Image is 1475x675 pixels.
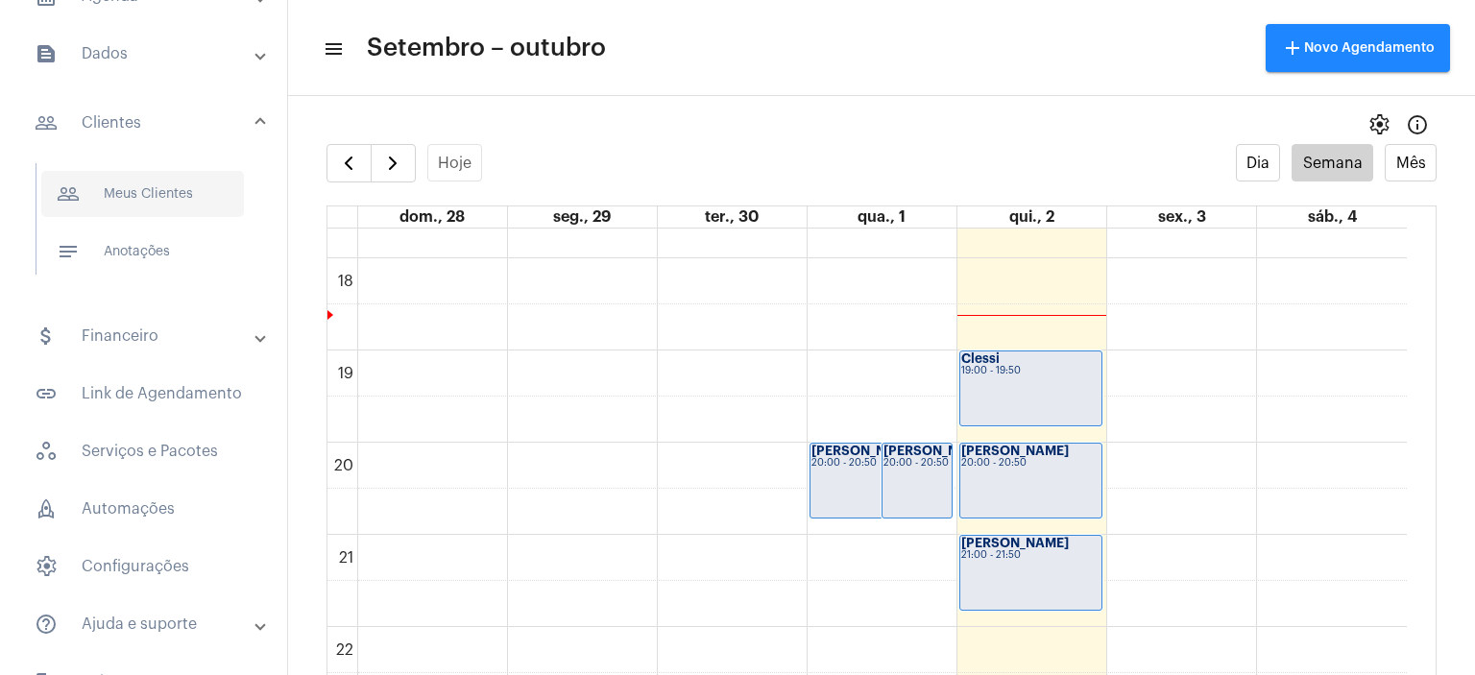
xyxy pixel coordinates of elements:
span: sidenav icon [35,497,58,520]
mat-expansion-panel-header: sidenav iconDados [12,31,287,77]
strong: Clessi [961,352,1000,365]
mat-icon: sidenav icon [35,325,58,348]
a: 3 de outubro de 2025 [1154,206,1210,228]
span: Serviços e Pacotes [19,428,268,474]
mat-expansion-panel-header: sidenav iconFinanceiro [12,313,287,359]
a: 4 de outubro de 2025 [1304,206,1361,228]
button: Novo Agendamento [1266,24,1450,72]
button: Mês [1385,144,1437,181]
div: 20:00 - 20:50 [883,458,952,469]
span: Configurações [19,543,268,590]
a: 1 de outubro de 2025 [854,206,909,228]
mat-panel-title: Dados [35,42,256,65]
div: 19:00 - 19:50 [961,366,1100,376]
mat-expansion-panel-header: sidenav iconClientes [12,92,287,154]
div: 20:00 - 20:50 [961,458,1100,469]
mat-panel-title: Ajuda e suporte [35,613,256,636]
mat-icon: sidenav icon [323,37,342,60]
button: Semana Anterior [326,144,372,182]
div: 21 [335,549,357,567]
span: Anotações [41,229,244,275]
strong: [PERSON_NAME] [961,445,1069,457]
div: 20 [330,457,357,474]
div: 18 [334,273,357,290]
a: 2 de outubro de 2025 [1005,206,1058,228]
span: settings [1367,113,1390,136]
mat-icon: sidenav icon [35,42,58,65]
a: 30 de setembro de 2025 [701,206,762,228]
strong: [PERSON_NAME] [883,445,991,457]
span: Link de Agendamento [19,371,268,417]
mat-expansion-panel-header: sidenav iconAjuda e suporte [12,601,287,647]
span: Automações [19,486,268,532]
mat-icon: sidenav icon [35,111,58,134]
mat-icon: sidenav icon [35,613,58,636]
span: Novo Agendamento [1281,41,1435,55]
mat-icon: add [1281,36,1304,60]
mat-icon: sidenav icon [35,382,58,405]
button: Semana [1292,144,1373,181]
button: Próximo Semana [371,144,416,182]
mat-icon: sidenav icon [57,240,80,263]
div: 19 [334,365,357,382]
div: 21:00 - 21:50 [961,550,1100,561]
button: Hoje [427,144,483,181]
mat-icon: sidenav icon [57,182,80,205]
div: 20:00 - 20:50 [811,458,951,469]
a: 29 de setembro de 2025 [549,206,615,228]
button: Info [1398,106,1437,144]
button: Dia [1236,144,1281,181]
button: settings [1360,106,1398,144]
div: 22 [332,641,357,659]
strong: [PERSON_NAME] [811,445,919,457]
span: sidenav icon [35,555,58,578]
mat-icon: Info [1406,113,1429,136]
span: Setembro – outubro [367,33,606,63]
mat-panel-title: Clientes [35,111,256,134]
span: Meus Clientes [41,171,244,217]
a: 28 de setembro de 2025 [396,206,469,228]
mat-panel-title: Financeiro [35,325,256,348]
span: sidenav icon [35,440,58,463]
div: sidenav iconClientes [12,154,287,301]
strong: [PERSON_NAME] [961,537,1069,549]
